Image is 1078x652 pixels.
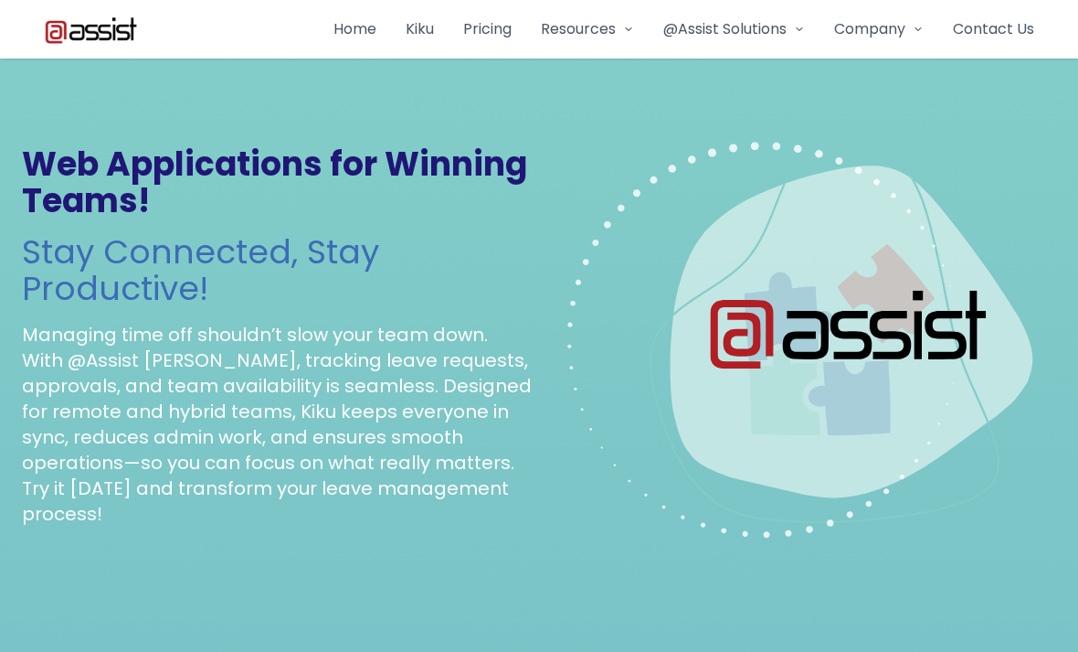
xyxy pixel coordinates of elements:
a: Kiku [406,18,434,40]
span: Company [834,18,905,40]
img: Hero illustration [567,102,1035,571]
a: Pricing [463,18,512,40]
span: @Assist Solutions [663,18,787,40]
span: Resources [541,18,616,40]
h1: Web Applications for Winning Teams! [22,146,532,219]
h2: Stay Connected, Stay Productive! [22,234,532,307]
a: Home [333,18,376,40]
p: Managing time off shouldn’t slow your team down. With @Assist [PERSON_NAME], tracking leave reque... [22,322,532,527]
a: Contact Us [953,18,1034,40]
img: Atassist Logo [44,15,138,44]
